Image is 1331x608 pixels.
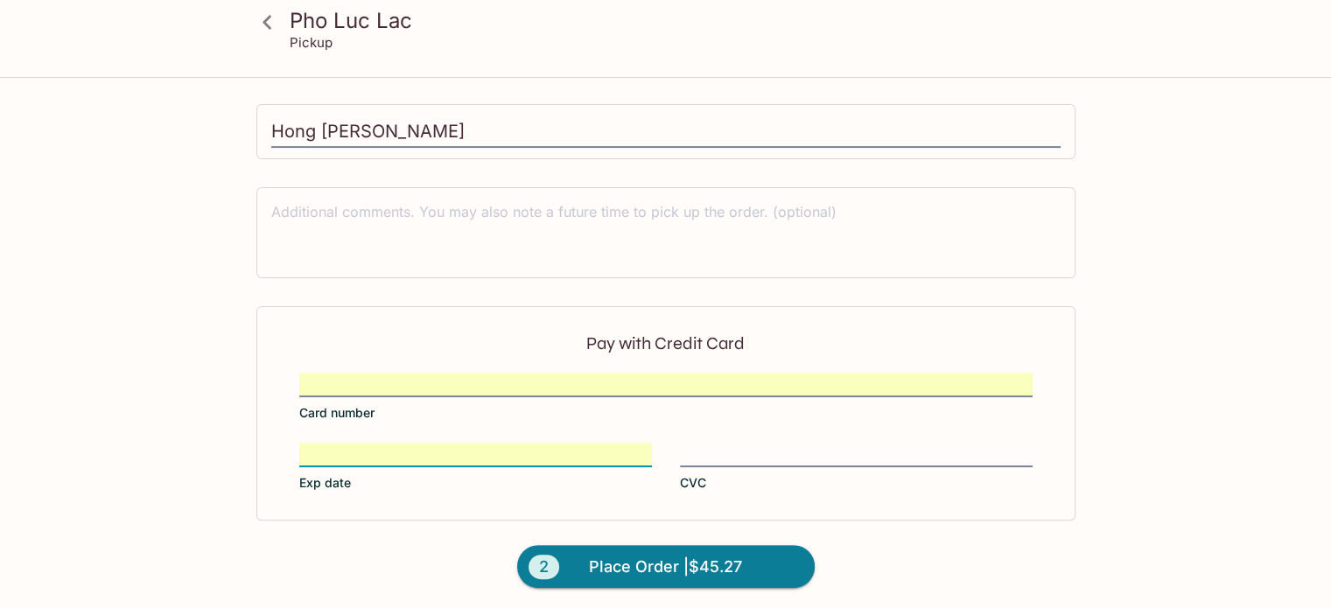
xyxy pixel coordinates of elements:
p: Pickup [290,34,333,51]
button: 2Place Order |$45.27 [517,545,815,589]
span: Exp date [299,474,351,492]
iframe: Secure card number input frame [299,374,1033,394]
p: Pay with Credit Card [299,335,1033,352]
iframe: Secure expiration date input frame [299,444,652,464]
iframe: Secure CVC input frame [680,444,1033,464]
span: Place Order | $45.27 [589,553,742,581]
span: CVC [680,474,706,492]
input: Enter first and last name [271,115,1061,149]
span: Card number [299,404,375,422]
span: 2 [529,555,559,579]
h3: Pho Luc Lac [290,7,1072,34]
